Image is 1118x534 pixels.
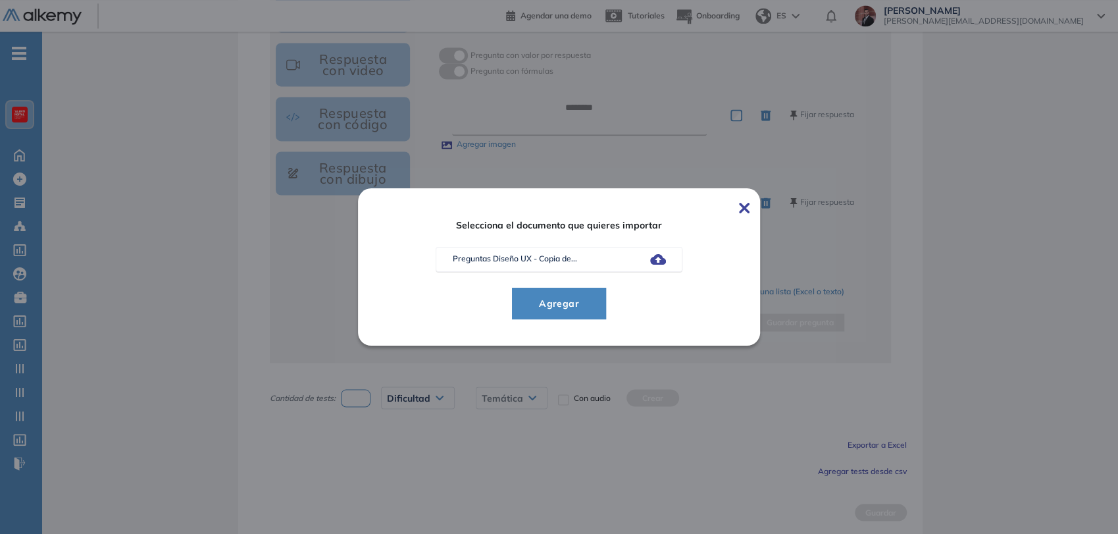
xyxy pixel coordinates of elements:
p: Preguntas Diseño UX - Copia de... [452,253,576,265]
img: Subir archivos [650,254,666,265]
div: Widget de chat [1052,471,1118,534]
span: Agregar [528,296,590,311]
span: Selecciona el documento que quieres importar [395,220,723,231]
button: Agregar [512,288,606,319]
img: Cerrar [739,203,750,213]
iframe: Chat Widget [1052,471,1118,534]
